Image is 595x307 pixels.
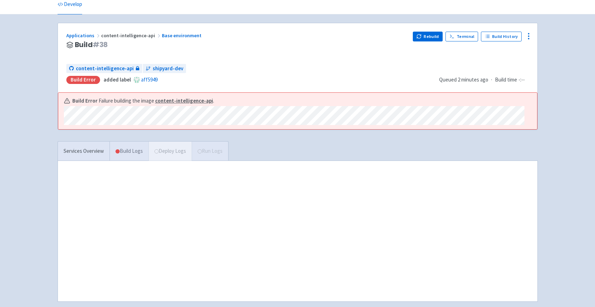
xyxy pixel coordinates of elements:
span: -:-- [518,76,525,84]
span: Queued [439,76,488,83]
span: shipyard-dev [153,65,183,73]
span: content-intelligence-api [101,32,162,39]
div: Build Error [66,76,100,84]
a: Applications [66,32,101,39]
time: 2 minutes ago [458,76,488,83]
span: Build time [495,76,517,84]
span: Failure building the image . [99,97,214,105]
span: content-intelligence-api [76,65,134,73]
a: Build Logs [110,142,148,161]
b: Build Error [72,97,98,105]
span: Build [75,41,108,49]
strong: added label [104,76,131,83]
a: Terminal [445,32,478,41]
span: # 38 [93,40,108,50]
a: content-intelligence-api [66,64,142,73]
a: Base environment [162,32,203,39]
a: Services Overview [58,142,110,161]
a: aff5949 [141,76,158,83]
a: Build History [481,32,522,41]
a: content-intelligence-api [155,97,213,104]
a: shipyard-dev [143,64,186,73]
div: · [439,76,529,84]
button: Rebuild [413,32,443,41]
